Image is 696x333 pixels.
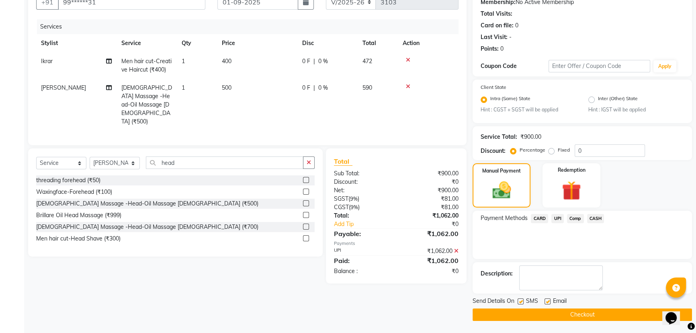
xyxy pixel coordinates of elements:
[558,146,570,154] label: Fixed
[396,186,465,195] div: ₹900.00
[558,166,585,174] label: Redemption
[653,60,676,72] button: Apply
[362,58,372,65] span: 472
[328,178,396,186] div: Discount:
[481,269,513,278] div: Description:
[398,34,459,52] th: Action
[473,308,692,321] button: Checkout
[396,256,465,265] div: ₹1,062.00
[350,195,358,202] span: 9%
[222,84,231,91] span: 500
[41,84,86,91] span: [PERSON_NAME]
[36,223,258,231] div: [DEMOGRAPHIC_DATA] Massage -Head-Oil Massage [DEMOGRAPHIC_DATA] (₹700)
[587,214,604,223] span: CASH
[396,178,465,186] div: ₹0
[121,58,172,73] span: Men hair cut-Creative Haircut (₹400)
[520,146,545,154] label: Percentage
[328,247,396,255] div: UPI
[396,169,465,178] div: ₹900.00
[481,133,517,141] div: Service Total:
[328,267,396,275] div: Balance :
[481,214,528,222] span: Payment Methods
[553,297,567,307] span: Email
[481,10,512,18] div: Total Visits:
[481,33,508,41] div: Last Visit:
[549,60,650,72] input: Enter Offer / Coupon Code
[182,58,185,65] span: 1
[396,229,465,238] div: ₹1,062.00
[36,188,112,196] div: Waxingface-Forehead (₹100)
[121,84,172,125] span: [DEMOGRAPHIC_DATA] Massage -Head-Oil Massage [DEMOGRAPHIC_DATA] (₹500)
[328,256,396,265] div: Paid:
[362,84,372,91] span: 590
[36,211,121,220] div: Brillare Oil Head Massage (₹999)
[482,167,521,175] label: Manual Payment
[36,199,258,208] div: [DEMOGRAPHIC_DATA] Massage -Head-Oil Massage [DEMOGRAPHIC_DATA] (₹500)
[177,34,217,52] th: Qty
[473,297,514,307] span: Send Details On
[117,34,177,52] th: Service
[37,19,465,34] div: Services
[36,176,100,185] div: threading forehead (₹50)
[182,84,185,91] span: 1
[41,58,53,65] span: Ikrar
[481,45,499,53] div: Points:
[396,247,465,255] div: ₹1,062.00
[328,169,396,178] div: Sub Total:
[334,203,349,211] span: CGST
[500,45,504,53] div: 0
[526,297,538,307] span: SMS
[318,57,328,66] span: 0 %
[328,212,396,220] div: Total:
[515,21,518,30] div: 0
[297,34,358,52] th: Disc
[350,204,358,210] span: 9%
[222,58,231,65] span: 400
[334,240,459,247] div: Payments
[358,34,398,52] th: Total
[481,106,576,113] small: Hint : CGST + SGST will be applied
[36,234,121,243] div: Men hair cut-Head Shave (₹300)
[146,156,303,169] input: Search or Scan
[396,195,465,203] div: ₹81.00
[217,34,297,52] th: Price
[662,301,688,325] iframe: chat widget
[481,62,549,70] div: Coupon Code
[598,95,638,105] label: Inter (Other) State
[556,179,587,203] img: _gift.svg
[328,220,408,228] a: Add Tip
[36,34,117,52] th: Stylist
[396,212,465,220] div: ₹1,062.00
[396,203,465,212] div: ₹81.00
[588,106,684,113] small: Hint : IGST will be applied
[531,214,548,223] span: CARD
[302,84,310,92] span: 0 F
[334,195,348,202] span: SGST
[490,95,530,105] label: Intra (Same) State
[302,57,310,66] span: 0 F
[407,220,465,228] div: ₹0
[509,33,512,41] div: -
[551,214,564,223] span: UPI
[328,229,396,238] div: Payable:
[328,203,396,212] div: ( )
[334,157,352,166] span: Total
[313,57,315,66] span: |
[328,195,396,203] div: ( )
[481,84,506,91] label: Client State
[328,186,396,195] div: Net:
[481,21,514,30] div: Card on file:
[481,147,506,155] div: Discount:
[487,179,517,201] img: _cash.svg
[396,267,465,275] div: ₹0
[318,84,328,92] span: 0 %
[313,84,315,92] span: |
[567,214,584,223] span: Comp
[520,133,541,141] div: ₹900.00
